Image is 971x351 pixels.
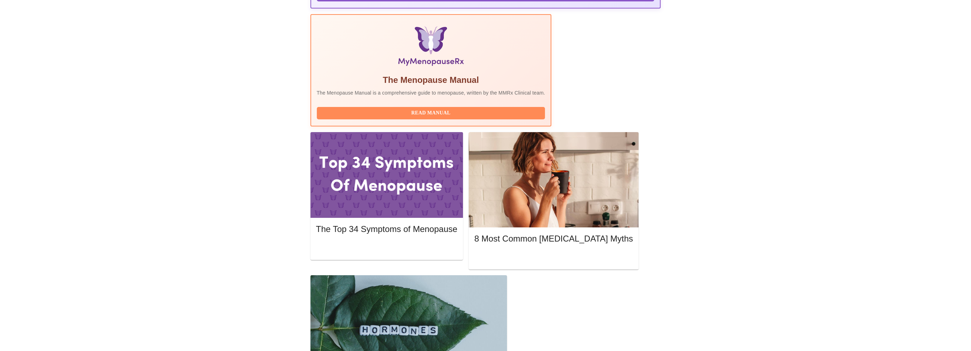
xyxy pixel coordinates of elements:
span: Read Manual [324,109,538,118]
img: Menopause Manual [353,26,509,69]
a: Read More [316,244,459,250]
span: Read More [323,243,450,252]
a: Read Manual [317,109,547,115]
a: Read More [474,254,635,260]
p: The Menopause Manual is a comprehensive guide to menopause, written by the MMRx Clinical team. [317,89,545,96]
h5: 8 Most Common [MEDICAL_DATA] Myths [474,233,633,244]
h5: The Top 34 Symptoms of Menopause [316,223,457,235]
h5: The Menopause Manual [317,74,545,86]
button: Read More [474,251,633,264]
span: Read More [481,253,626,262]
button: Read More [316,241,457,254]
button: Read Manual [317,107,545,119]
